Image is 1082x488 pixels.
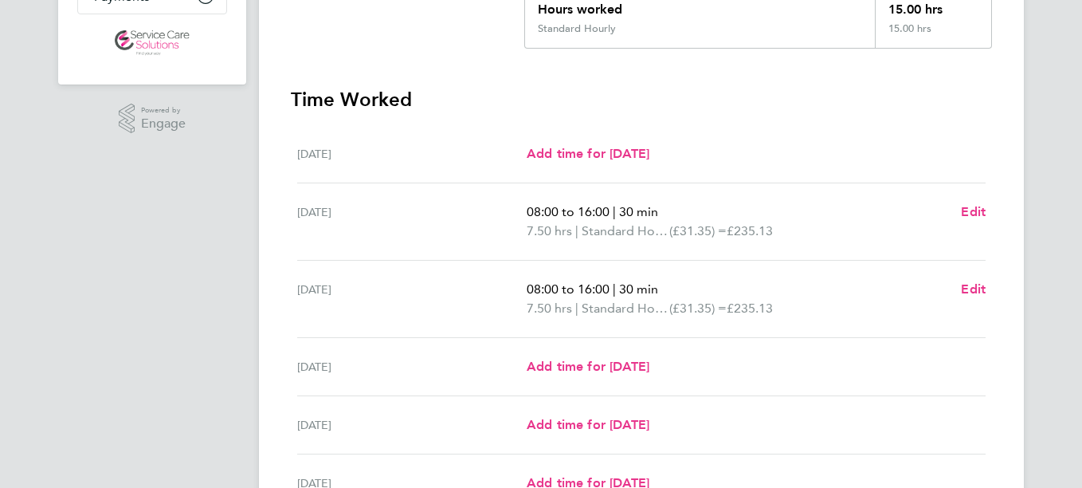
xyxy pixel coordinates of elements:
span: Edit [961,204,986,219]
a: Add time for [DATE] [527,415,649,435]
div: [DATE] [297,357,527,376]
span: Powered by [141,104,186,117]
h3: Time Worked [291,87,992,112]
span: 7.50 hrs [527,301,572,316]
span: 30 min [619,204,658,219]
div: [DATE] [297,203,527,241]
span: | [613,204,616,219]
div: [DATE] [297,144,527,163]
span: Standard Hourly [582,222,669,241]
span: | [575,223,578,238]
span: 08:00 to 16:00 [527,281,610,297]
a: Edit [961,203,986,222]
span: £235.13 [727,223,773,238]
span: Add time for [DATE] [527,359,649,374]
span: £235.13 [727,301,773,316]
a: Add time for [DATE] [527,357,649,376]
span: 30 min [619,281,658,297]
div: [DATE] [297,415,527,435]
div: [DATE] [297,280,527,318]
a: Go to home page [77,30,227,56]
span: Standard Hourly [582,299,669,318]
span: | [613,281,616,297]
span: Add time for [DATE] [527,146,649,161]
a: Add time for [DATE] [527,144,649,163]
span: 08:00 to 16:00 [527,204,610,219]
span: (£31.35) = [669,301,727,316]
span: Engage [141,117,186,131]
span: Add time for [DATE] [527,417,649,432]
span: 7.50 hrs [527,223,572,238]
span: | [575,301,578,316]
div: Standard Hourly [538,22,616,35]
div: 15.00 hrs [875,22,991,48]
img: servicecare-logo-retina.png [115,30,190,56]
span: Edit [961,281,986,297]
a: Edit [961,280,986,299]
a: Powered byEngage [119,104,186,134]
span: (£31.35) = [669,223,727,238]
